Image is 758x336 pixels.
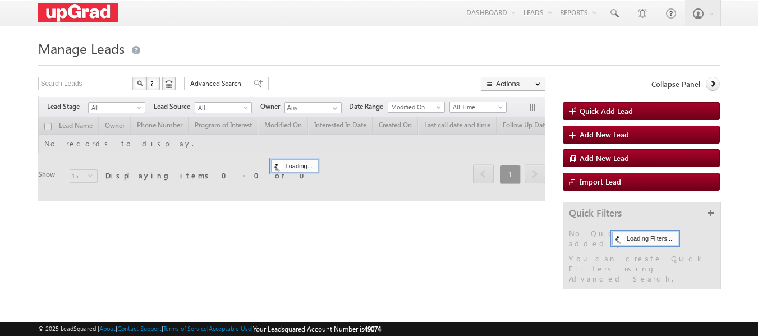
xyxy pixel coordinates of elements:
img: Search [137,80,143,86]
span: Collapse Panel [651,79,700,89]
span: Advanced Search [190,79,245,89]
span: Add New Lead [580,130,629,139]
a: Acceptable Use [209,325,251,332]
span: Owner [260,102,284,112]
a: Modified On [388,102,445,113]
div: Loading... [271,159,319,173]
span: Import Lead [580,177,621,186]
a: Contact Support [117,325,162,332]
span: ? [150,79,155,88]
span: Manage Leads [38,39,125,57]
span: Modified On [388,102,442,112]
input: Type to Search [284,102,342,113]
span: All [89,103,142,113]
div: Loading Filters... [612,232,678,245]
a: All Time [449,102,507,113]
a: About [99,325,116,332]
span: Quick Add Lead [580,106,633,116]
a: Terms of Service [163,325,207,332]
span: Add New Lead [580,153,629,163]
button: ? [146,77,160,90]
span: © 2025 LeadSquared | | | | | [38,324,381,334]
button: Actions [481,77,545,91]
span: Lead Stage [47,102,88,112]
span: Date Range [349,102,388,112]
a: All [88,102,145,113]
span: Your Leadsquared Account Number is [253,325,381,333]
span: 49074 [364,325,381,333]
a: All [195,102,252,113]
a: Show All Items [327,103,341,114]
img: Custom Logo [38,3,119,22]
span: Lead Source [154,102,195,112]
span: All Time [450,102,503,112]
span: All [195,103,249,113]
